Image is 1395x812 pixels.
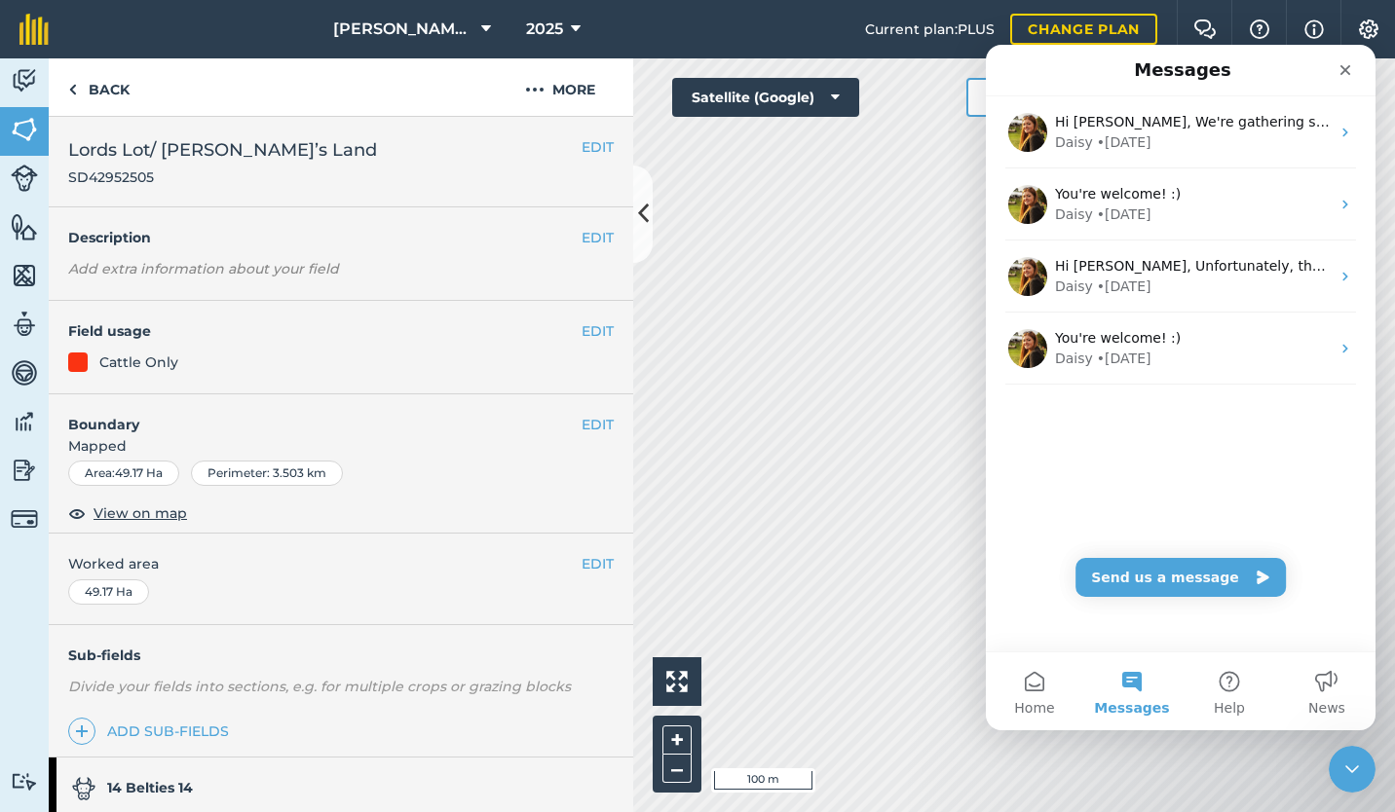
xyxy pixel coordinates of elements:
[666,671,688,692] img: Four arrows, one pointing top left, one top right, one bottom right and the last bottom left
[108,656,183,670] span: Messages
[69,304,107,324] div: Daisy
[94,502,187,524] span: View on map
[68,501,187,525] button: View on map
[582,414,614,435] button: EDIT
[11,165,38,192] img: svg+xml;base64,PD94bWwgdmVyc2lvbj0iMS4wIiBlbmNvZGluZz0idXRmLTgiPz4KPCEtLSBHZW5lcmF0b3I6IEFkb2JlIE...
[49,435,633,457] span: Mapped
[68,320,582,342] h4: Field usage
[662,725,692,755] button: +
[111,304,166,324] div: • [DATE]
[69,232,107,252] div: Daisy
[69,285,195,301] span: You're welcome! :)
[487,58,633,116] button: More
[69,160,107,180] div: Daisy
[865,18,995,40] span: Current plan : PLUS
[1357,19,1380,39] img: A cog icon
[292,608,390,685] button: News
[191,461,343,486] div: Perimeter : 3.503 km
[526,18,563,41] span: 2025
[107,779,193,796] strong: 14 Belties 14
[68,136,377,164] span: Lords Lot/ [PERSON_NAME]’s Land
[68,553,614,574] span: Worked area
[72,777,95,800] img: svg+xml;base64,PD94bWwgdmVyc2lvbj0iMS4wIiBlbmNvZGluZz0idXRmLTgiPz4KPCEtLSBHZW5lcmF0b3I6IEFkb2JlIE...
[68,167,377,187] span: SD42952505
[322,656,359,670] span: News
[99,351,178,373] div: Cattle Only
[582,227,614,248] button: EDIT
[11,456,38,485] img: svg+xml;base64,PD94bWwgdmVyc2lvbj0iMS4wIiBlbmNvZGluZz0idXRmLTgiPz4KPCEtLSBHZW5lcmF0b3I6IEFkb2JlIE...
[68,678,571,695] em: Divide your fields into sections, e.g. for multiple crops or grazing blocks
[582,136,614,158] button: EDIT
[1304,18,1324,41] img: svg+xml;base64,PHN2ZyB4bWxucz0iaHR0cDovL3d3dy53My5vcmcvMjAwMC9zdmciIHdpZHRoPSIxNyIgaGVpZ2h0PSIxNy...
[662,755,692,783] button: –
[11,407,38,436] img: svg+xml;base64,PD94bWwgdmVyc2lvbj0iMS4wIiBlbmNvZGluZz0idXRmLTgiPz4KPCEtLSBHZW5lcmF0b3I6IEFkb2JlIE...
[1193,19,1217,39] img: Two speech bubbles overlapping with the left bubble in the forefront
[69,88,107,108] div: Daisy
[525,78,545,101] img: svg+xml;base64,PHN2ZyB4bWxucz0iaHR0cDovL3d3dy53My5vcmcvMjAwMC9zdmciIHdpZHRoPSIyMCIgaGVpZ2h0PSIyNC...
[49,394,582,435] h4: Boundary
[69,141,195,157] span: You're welcome! :)
[68,579,149,605] div: 49.17 Ha
[11,115,38,144] img: svg+xml;base64,PHN2ZyB4bWxucz0iaHR0cDovL3d3dy53My5vcmcvMjAwMC9zdmciIHdpZHRoPSI1NiIgaGVpZ2h0PSI2MC...
[333,18,473,41] span: [PERSON_NAME][GEOGRAPHIC_DATA]
[11,358,38,388] img: svg+xml;base64,PD94bWwgdmVyc2lvbj0iMS4wIiBlbmNvZGluZz0idXRmLTgiPz4KPCEtLSBHZW5lcmF0b3I6IEFkb2JlIE...
[68,78,77,101] img: svg+xml;base64,PHN2ZyB4bWxucz0iaHR0cDovL3d3dy53My5vcmcvMjAwMC9zdmciIHdpZHRoPSI5IiBoZWlnaHQ9IjI0Ii...
[68,718,237,745] a: Add sub-fields
[22,284,61,323] img: Profile image for Daisy
[228,656,259,670] span: Help
[11,505,38,533] img: svg+xml;base64,PD94bWwgdmVyc2lvbj0iMS4wIiBlbmNvZGluZz0idXRmLTgiPz4KPCEtLSBHZW5lcmF0b3I6IEFkb2JlIE...
[90,513,300,552] button: Send us a message
[68,227,614,248] h4: Description
[986,45,1376,730] iframe: Intercom live chat
[68,260,339,277] em: Add extra information about your field
[1329,746,1376,793] iframe: Intercom live chat
[582,553,614,574] button: EDIT
[68,501,86,525] img: svg+xml;base64,PHN2ZyB4bWxucz0iaHR0cDovL3d3dy53My5vcmcvMjAwMC9zdmciIHdpZHRoPSIxOCIgaGVpZ2h0PSIyNC...
[49,58,149,116] a: Back
[22,212,61,251] img: Profile image for Daisy
[1010,14,1157,45] a: Change plan
[195,608,292,685] button: Help
[19,14,49,45] img: fieldmargin Logo
[111,232,166,252] div: • [DATE]
[111,160,166,180] div: • [DATE]
[111,88,166,108] div: • [DATE]
[11,772,38,791] img: svg+xml;base64,PD94bWwgdmVyc2lvbj0iMS4wIiBlbmNvZGluZz0idXRmLTgiPz4KPCEtLSBHZW5lcmF0b3I6IEFkb2JlIE...
[672,78,859,117] button: Satellite (Google)
[11,261,38,290] img: svg+xml;base64,PHN2ZyB4bWxucz0iaHR0cDovL3d3dy53My5vcmcvMjAwMC9zdmciIHdpZHRoPSI1NiIgaGVpZ2h0PSI2MC...
[966,78,1111,117] button: Measure
[22,140,61,179] img: Profile image for Daisy
[75,720,89,743] img: svg+xml;base64,PHN2ZyB4bWxucz0iaHR0cDovL3d3dy53My5vcmcvMjAwMC9zdmciIHdpZHRoPSIxNCIgaGVpZ2h0PSIyNC...
[11,66,38,95] img: svg+xml;base64,PD94bWwgdmVyc2lvbj0iMS4wIiBlbmNvZGluZz0idXRmLTgiPz4KPCEtLSBHZW5lcmF0b3I6IEFkb2JlIE...
[582,320,614,342] button: EDIT
[68,461,179,486] div: Area : 49.17 Ha
[97,608,195,685] button: Messages
[11,212,38,241] img: svg+xml;base64,PHN2ZyB4bWxucz0iaHR0cDovL3d3dy53My5vcmcvMjAwMC9zdmciIHdpZHRoPSI1NiIgaGVpZ2h0PSI2MC...
[49,645,633,666] h4: Sub-fields
[11,310,38,339] img: svg+xml;base64,PD94bWwgdmVyc2lvbj0iMS4wIiBlbmNvZGluZz0idXRmLTgiPz4KPCEtLSBHZW5lcmF0b3I6IEFkb2JlIE...
[1248,19,1271,39] img: A question mark icon
[28,656,68,670] span: Home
